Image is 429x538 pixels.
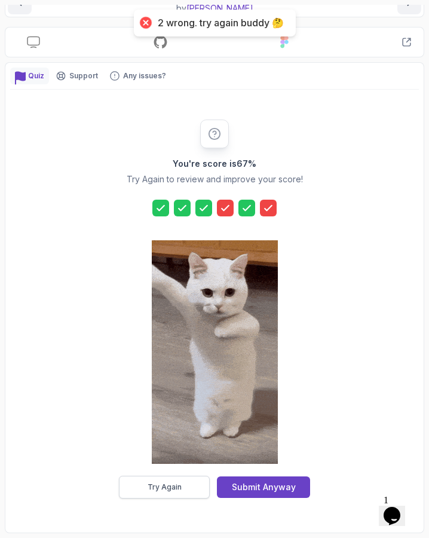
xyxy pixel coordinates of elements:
[127,173,303,185] p: Try Again to review and improve your score!
[51,68,103,84] button: Support button
[69,71,98,81] p: Support
[105,68,171,84] button: Feedback button
[217,476,310,498] button: Submit Anyway
[379,490,417,526] iframe: chat widget
[232,481,296,493] div: Submit Anyway
[152,240,278,464] img: cool-cat
[123,71,166,81] p: Any issues?
[176,2,253,14] p: by
[119,476,210,499] button: Try Again
[28,71,44,81] p: Quiz
[158,17,284,29] div: 2 wrong. try again buddy 🤔
[173,158,256,170] h2: You're score is 67 %
[10,68,49,84] button: quiz button
[148,482,182,492] div: Try Again
[186,3,253,13] span: [PERSON_NAME]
